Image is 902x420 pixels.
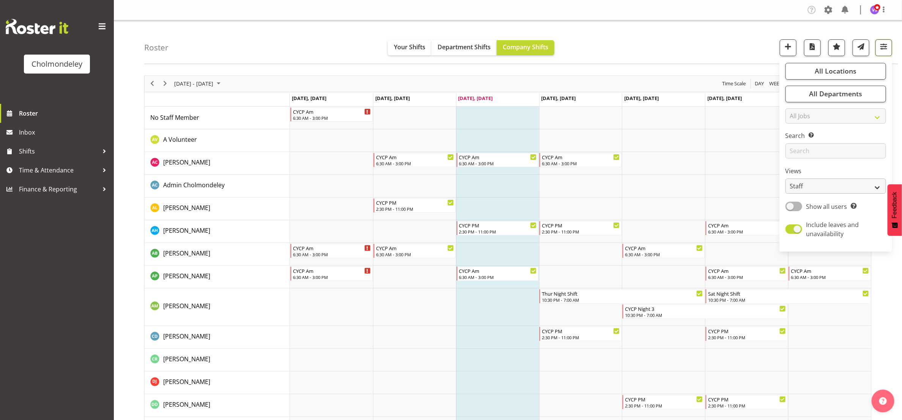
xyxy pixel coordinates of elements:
[542,221,620,229] div: CYCP PM
[853,39,869,56] button: Send a list of all shifts for the selected filtered period to all rostered employees.
[145,197,290,220] td: Alexandra Landolt resource
[539,221,622,235] div: Alexzarn Harmer"s event - CYCP PM Begin From Thursday, September 18, 2025 at 2:30:00 PM GMT+12:00...
[828,39,845,56] button: Highlight an important date within the roster.
[542,229,620,235] div: 2:30 PM - 11:00 PM
[815,66,856,75] span: All Locations
[376,199,454,206] div: CYCP PM
[891,192,898,218] span: Feedback
[19,127,110,138] span: Inbox
[163,181,225,189] span: Admin Cholmondeley
[458,95,493,102] span: [DATE], [DATE]
[879,397,887,405] img: help-xxl-2.png
[789,266,871,281] div: Amelie Paroll"s event - CYCP Am Begin From Sunday, September 21, 2025 at 6:30:00 AM GMT+12:00 End...
[542,334,620,340] div: 2:30 PM - 11:00 PM
[163,400,210,409] a: [PERSON_NAME]
[503,43,548,51] span: Company Shifts
[163,332,210,341] a: [PERSON_NAME]
[163,378,210,386] span: [PERSON_NAME]
[6,19,68,34] img: Rosterit website logo
[624,95,659,102] span: [DATE], [DATE]
[173,79,214,88] span: [DATE] - [DATE]
[163,180,225,190] a: Admin Cholmondeley
[31,58,82,70] div: Cholmondeley
[721,79,746,88] span: Time Scale
[293,251,371,257] div: 6:30 AM - 3:00 PM
[708,229,786,235] div: 6:30 AM - 3:00 PM
[293,244,371,252] div: CYCP Am
[539,327,622,341] div: Camille Davidson"s event - CYCP PM Begin From Thursday, September 18, 2025 at 2:30:00 PM GMT+12:0...
[542,153,620,161] div: CYCP Am
[376,251,454,257] div: 6:30 AM - 3:00 PM
[539,153,622,167] div: Abigail Chessum"s event - CYCP Am Begin From Thursday, September 18, 2025 at 6:30:00 AM GMT+12:00...
[625,312,786,318] div: 10:30 PM - 7:00 AM
[754,79,765,88] button: Timeline Day
[145,175,290,197] td: Admin Cholmondeley resource
[163,271,210,281] a: [PERSON_NAME]
[376,160,454,166] div: 6:30 AM - 3:00 PM
[786,143,886,158] input: Search
[373,244,456,258] div: Ally Brown"s event - CYCP Am Begin From Tuesday, September 16, 2025 at 6:30:00 AM GMT+12:00 Ends ...
[376,244,454,252] div: CYCP Am
[459,274,537,280] div: 6:30 AM - 3:00 PM
[622,395,705,409] div: Dejay Davison"s event - CYCP PM Begin From Friday, September 19, 2025 at 2:30:00 PM GMT+12:00 End...
[145,129,290,152] td: A Volunteer resource
[705,395,788,409] div: Dejay Davison"s event - CYCP PM Begin From Saturday, September 20, 2025 at 2:30:00 PM GMT+12:00 E...
[542,327,620,335] div: CYCP PM
[163,354,210,364] a: [PERSON_NAME]
[457,153,539,167] div: Abigail Chessum"s event - CYCP Am Begin From Wednesday, September 17, 2025 at 6:30:00 AM GMT+12:0...
[542,290,703,297] div: Thur Night Shift
[539,289,705,304] div: Andrea McMurray"s event - Thur Night Shift Begin From Thursday, September 18, 2025 at 10:30:00 PM...
[705,221,788,235] div: Alexzarn Harmer"s event - CYCP Am Begin From Saturday, September 20, 2025 at 6:30:00 AM GMT+12:00...
[721,79,747,88] button: Time Scale
[376,153,454,161] div: CYCP Am
[145,349,290,371] td: Carole Rodden resource
[163,158,210,167] a: [PERSON_NAME]
[625,244,703,252] div: CYCP Am
[459,221,537,229] div: CYCP PM
[791,267,869,274] div: CYCP Am
[809,89,862,98] span: All Departments
[708,274,786,280] div: 6:30 AM - 3:00 PM
[705,289,871,304] div: Andrea McMurray"s event - Sat Night Shift Begin From Saturday, September 20, 2025 at 10:30:00 PM ...
[163,272,210,280] span: [PERSON_NAME]
[290,107,373,122] div: No Staff Member"s event - CYCP Am Begin From Monday, September 15, 2025 at 6:30:00 AM GMT+12:00 E...
[625,403,703,409] div: 2:30 PM - 11:00 PM
[806,202,847,211] span: Show all users
[705,266,788,281] div: Amelie Paroll"s event - CYCP Am Begin From Saturday, September 20, 2025 at 6:30:00 AM GMT+12:00 E...
[459,229,537,235] div: 2:30 PM - 11:00 PM
[163,135,197,144] a: A Volunteer
[163,204,210,212] span: [PERSON_NAME]
[163,203,210,212] a: [PERSON_NAME]
[875,39,892,56] button: Filter Shifts
[163,226,210,235] a: [PERSON_NAME]
[806,221,859,238] span: Include leaves and unavailability
[173,79,224,88] button: September 2025
[457,221,539,235] div: Alexzarn Harmer"s event - CYCP PM Begin From Wednesday, September 17, 2025 at 2:30:00 PM GMT+12:0...
[293,108,371,115] div: CYCP Am
[542,95,576,102] span: [DATE], [DATE]
[708,395,786,403] div: CYCP PM
[163,249,210,257] span: [PERSON_NAME]
[145,220,290,243] td: Alexzarn Harmer resource
[542,297,703,303] div: 10:30 PM - 7:00 AM
[163,377,210,386] a: [PERSON_NAME]
[146,76,159,92] div: previous period
[394,43,425,51] span: Your Shifts
[150,113,199,122] a: No Staff Member
[145,243,290,266] td: Ally Brown resource
[145,371,290,394] td: Danielle Jeffery resource
[438,43,491,51] span: Department Shifts
[19,165,99,176] span: Time & Attendance
[791,274,869,280] div: 6:30 AM - 3:00 PM
[457,266,539,281] div: Amelie Paroll"s event - CYCP Am Begin From Wednesday, September 17, 2025 at 6:30:00 AM GMT+12:00 ...
[145,288,290,326] td: Andrea McMurray resource
[708,334,786,340] div: 2:30 PM - 11:00 PM
[145,326,290,349] td: Camille Davidson resource
[459,160,537,166] div: 6:30 AM - 3:00 PM
[708,327,786,335] div: CYCP PM
[708,290,869,297] div: Sat Night Shift
[388,40,431,55] button: Your Shifts
[160,79,170,88] button: Next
